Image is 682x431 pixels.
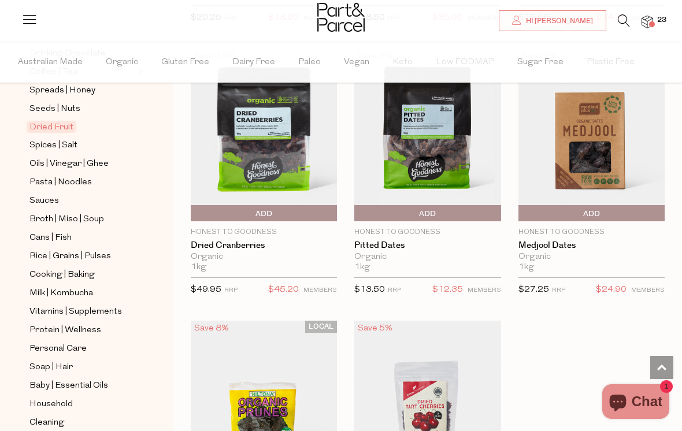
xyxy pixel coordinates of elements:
span: LOCAL [305,321,337,333]
span: 1kg [518,262,534,273]
span: 23 [654,15,669,25]
small: MEMBERS [631,287,665,293]
span: 1kg [354,262,370,273]
small: RRP [552,287,565,293]
button: Add To Parcel [191,205,337,221]
small: RRP [388,287,401,293]
a: Cooking | Baking [29,267,135,282]
span: Keto [392,42,413,83]
a: Broth | Miso | Soup [29,212,135,226]
a: Spices | Salt [29,138,135,153]
a: Milk | Kombucha [29,286,135,300]
span: Hi [PERSON_NAME] [523,16,593,26]
img: Dried Cranberries [191,50,337,220]
div: Save 8% [191,321,232,336]
span: Spreads | Honey [29,84,95,98]
span: Australian Made [18,42,83,83]
div: Organic [191,252,337,262]
span: Protein | Wellness [29,324,101,337]
span: Seeds | Nuts [29,102,80,116]
div: Organic [518,252,665,262]
a: Vitamins | Supplements [29,304,135,319]
span: $12.35 [432,283,463,298]
span: $45.20 [268,283,299,298]
span: Cleaning [29,416,64,430]
a: Cans | Fish [29,231,135,245]
a: Spreads | Honey [29,83,135,98]
span: Pasta | Noodles [29,176,92,190]
p: Honest to Goodness [518,227,665,237]
a: Personal Care [29,341,135,356]
a: Seeds | Nuts [29,102,135,116]
a: Protein | Wellness [29,323,135,337]
span: Plastic Free [587,42,635,83]
div: Organic [354,252,501,262]
span: Vegan [344,42,369,83]
a: Dried Fruit [29,120,135,134]
span: Paleo [298,42,321,83]
span: Cooking | Baking [29,268,95,282]
a: Pasta | Noodles [29,175,135,190]
span: Sugar Free [517,42,564,83]
span: $27.25 [518,285,549,294]
small: MEMBERS [303,287,337,293]
a: Soap | Hair [29,360,135,374]
span: Household [29,397,73,411]
span: Broth | Miso | Soup [29,213,104,226]
div: Save 5% [354,321,396,336]
button: Add To Parcel [354,205,501,221]
span: Spices | Salt [29,139,77,153]
span: Vitamins | Supplements [29,305,122,319]
a: Pitted Dates [354,240,501,251]
img: Pitted Dates [354,49,501,221]
img: Part&Parcel [317,3,365,32]
a: Dried Cranberries [191,240,337,251]
span: Organic [106,42,138,83]
span: Dairy Free [232,42,275,83]
a: Rice | Grains | Pulses [29,249,135,263]
button: Add To Parcel [518,205,665,221]
a: Oils | Vinegar | Ghee [29,157,135,171]
small: MEMBERS [468,287,501,293]
span: Oils | Vinegar | Ghee [29,157,109,171]
span: Soap | Hair [29,361,73,374]
span: $13.50 [354,285,385,294]
span: Dried Fruit [27,121,76,133]
span: Baby | Essential Oils [29,379,108,393]
a: Hi [PERSON_NAME] [499,10,606,31]
a: Medjool Dates [518,240,665,251]
span: 1kg [191,262,206,273]
span: $24.90 [596,283,627,298]
inbox-online-store-chat: Shopify online store chat [599,384,673,422]
p: Honest to Goodness [354,227,501,237]
img: Medjool Dates [518,49,665,221]
a: 23 [642,16,653,28]
a: Household [29,397,135,411]
span: Personal Care [29,342,87,356]
span: $49.95 [191,285,221,294]
p: Honest to Goodness [191,227,337,237]
small: RRP [224,287,238,293]
span: Milk | Kombucha [29,287,93,300]
span: Low FODMAP [436,42,494,83]
a: Cleaning [29,415,135,430]
span: Sauces [29,194,59,208]
span: Gluten Free [161,42,209,83]
a: Baby | Essential Oils [29,378,135,393]
a: Sauces [29,194,135,208]
span: Cans | Fish [29,231,72,245]
span: Rice | Grains | Pulses [29,250,111,263]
